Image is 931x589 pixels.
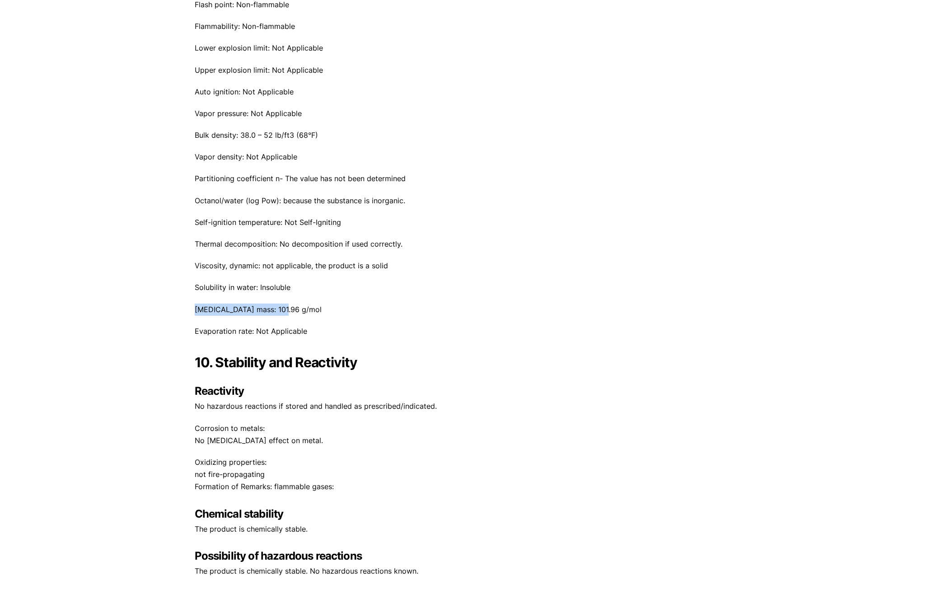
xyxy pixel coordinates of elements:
p: Viscosity, dynamic: not applicable, the product is a solid [195,260,737,272]
p: Bulk density: 38.0 – 52 lb/ft3 (68°F) [195,129,737,141]
p: Auto ignition: Not Applicable [195,86,737,98]
p: Lower explosion limit: Not Applicable [195,42,737,54]
p: [MEDICAL_DATA] mass: 101.96 g/mol [195,304,737,316]
p: Oxidizing properties: not fire-propagating Formation of Remarks: flammable gases: [195,456,737,493]
strong: Reactivity [195,384,244,397]
p: Vapor pressure: Not Applicable [195,108,737,120]
p: Partitioning coefficient n- The value has not been determined [195,173,737,185]
p: The product is chemically stable. No hazardous reactions known. [195,565,737,577]
p: The product is chemically stable. [195,523,737,535]
strong: 10. Stability and Reactivity [195,354,358,370]
p: Corrosion to metals: No [MEDICAL_DATA] effect on metal. [195,422,737,447]
strong: Chemical stability [195,507,284,520]
p: No hazardous reactions if stored and handled as prescribed/indicated. [195,400,737,412]
p: Solubility in water: Insoluble [195,281,737,294]
p: Evaporation rate: Not Applicable [195,325,737,337]
p: Flammability: Non-flammable [195,20,737,33]
p: Upper explosion limit: Not Applicable [195,64,737,76]
p: Octanol/water (log Pow): because the substance is inorganic. [195,195,737,207]
strong: Possibility of hazardous reactions [195,549,362,562]
p: Thermal decomposition: No decomposition if used correctly. [195,238,737,250]
p: Self-ignition temperature: Not Self-Igniting [195,216,737,229]
p: Vapor density: Not Applicable [195,151,737,163]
